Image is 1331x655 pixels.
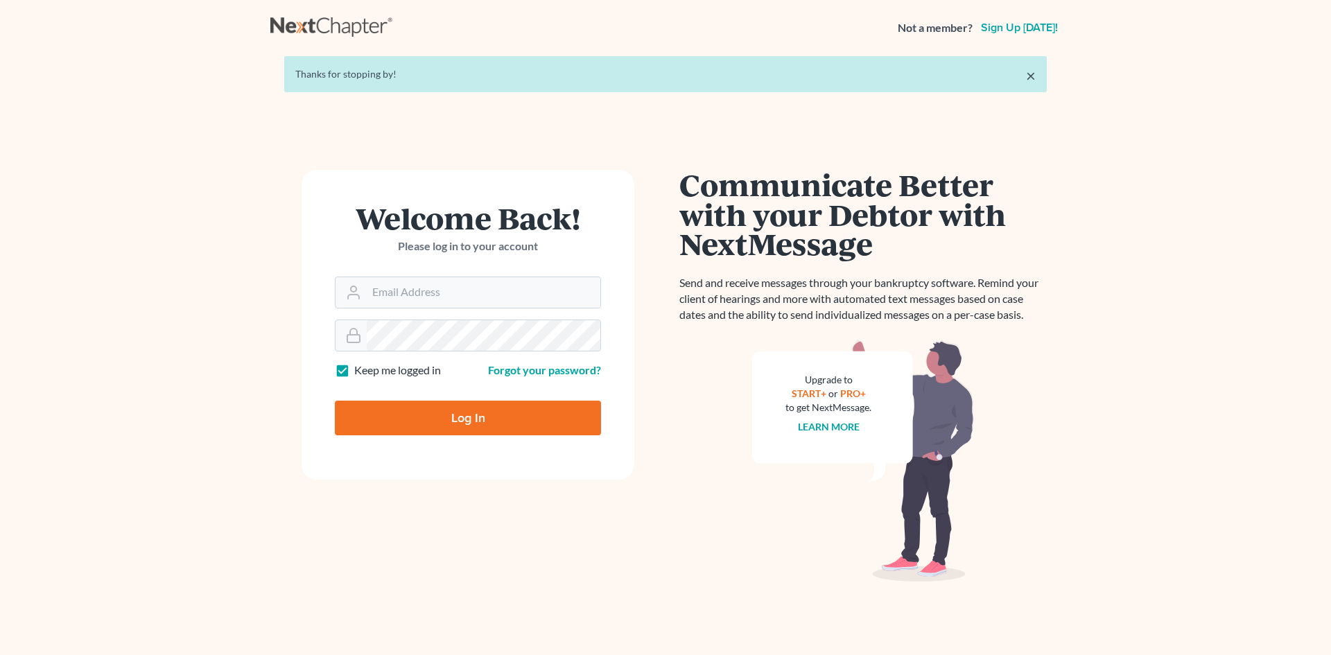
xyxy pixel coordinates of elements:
a: START+ [792,387,826,399]
img: nextmessage_bg-59042aed3d76b12b5cd301f8e5b87938c9018125f34e5fa2b7a6b67550977c72.svg [752,340,974,582]
a: PRO+ [840,387,866,399]
h1: Welcome Back! [335,203,601,233]
input: Email Address [367,277,600,308]
div: Upgrade to [785,373,871,387]
div: to get NextMessage. [785,401,871,414]
p: Please log in to your account [335,238,601,254]
span: or [828,387,838,399]
a: × [1026,67,1036,84]
h1: Communicate Better with your Debtor with NextMessage [679,170,1047,259]
a: Forgot your password? [488,363,601,376]
a: Sign up [DATE]! [978,22,1061,33]
strong: Not a member? [898,20,973,36]
div: Thanks for stopping by! [295,67,1036,81]
p: Send and receive messages through your bankruptcy software. Remind your client of hearings and mo... [679,275,1047,323]
a: Learn more [798,421,860,433]
input: Log In [335,401,601,435]
label: Keep me logged in [354,363,441,378]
